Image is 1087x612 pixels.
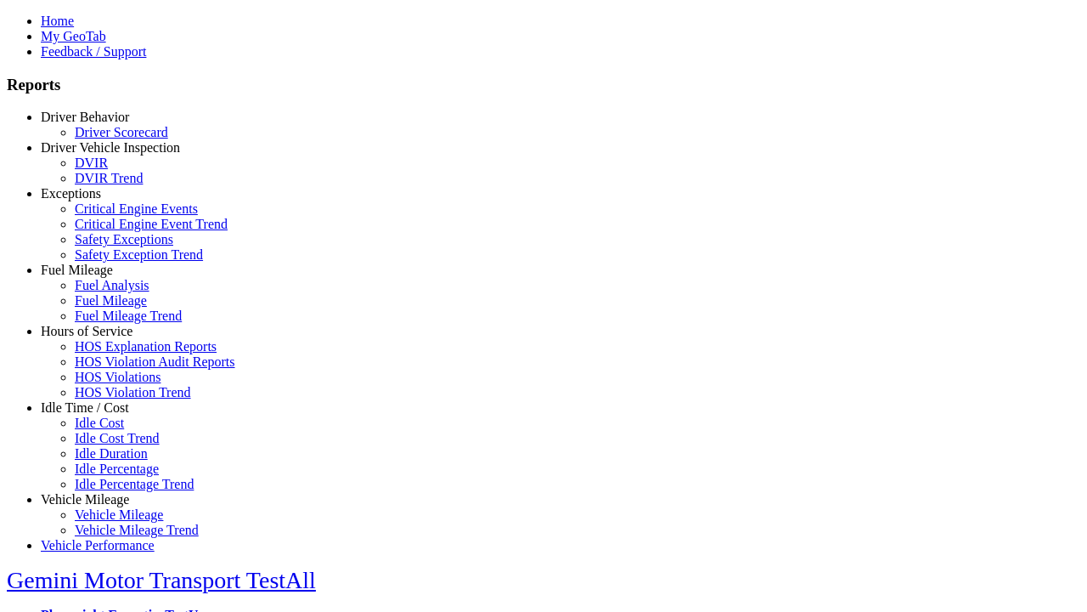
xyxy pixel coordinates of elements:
[75,278,149,292] a: Fuel Analysis
[75,293,147,308] a: Fuel Mileage
[75,217,228,231] a: Critical Engine Event Trend
[75,462,159,476] a: Idle Percentage
[75,339,217,354] a: HOS Explanation Reports
[7,76,1080,94] h3: Reports
[75,171,143,185] a: DVIR Trend
[75,523,199,537] a: Vehicle Mileage Trend
[75,370,161,384] a: HOS Violations
[75,354,235,369] a: HOS Violation Audit Reports
[41,324,132,338] a: Hours of Service
[41,263,113,277] a: Fuel Mileage
[41,29,106,43] a: My GeoTab
[75,446,148,461] a: Idle Duration
[75,309,182,323] a: Fuel Mileage Trend
[75,431,160,445] a: Idle Cost Trend
[41,492,129,507] a: Vehicle Mileage
[75,232,173,246] a: Safety Exceptions
[75,125,168,139] a: Driver Scorecard
[41,538,155,552] a: Vehicle Performance
[7,567,316,593] a: Gemini Motor Transport TestAll
[41,400,129,415] a: Idle Time / Cost
[41,44,146,59] a: Feedback / Support
[41,186,101,201] a: Exceptions
[75,507,163,522] a: Vehicle Mileage
[75,201,198,216] a: Critical Engine Events
[41,110,129,124] a: Driver Behavior
[75,477,194,491] a: Idle Percentage Trend
[75,385,191,399] a: HOS Violation Trend
[75,416,124,430] a: Idle Cost
[41,14,74,28] a: Home
[75,247,203,262] a: Safety Exception Trend
[75,156,108,170] a: DVIR
[41,140,180,155] a: Driver Vehicle Inspection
